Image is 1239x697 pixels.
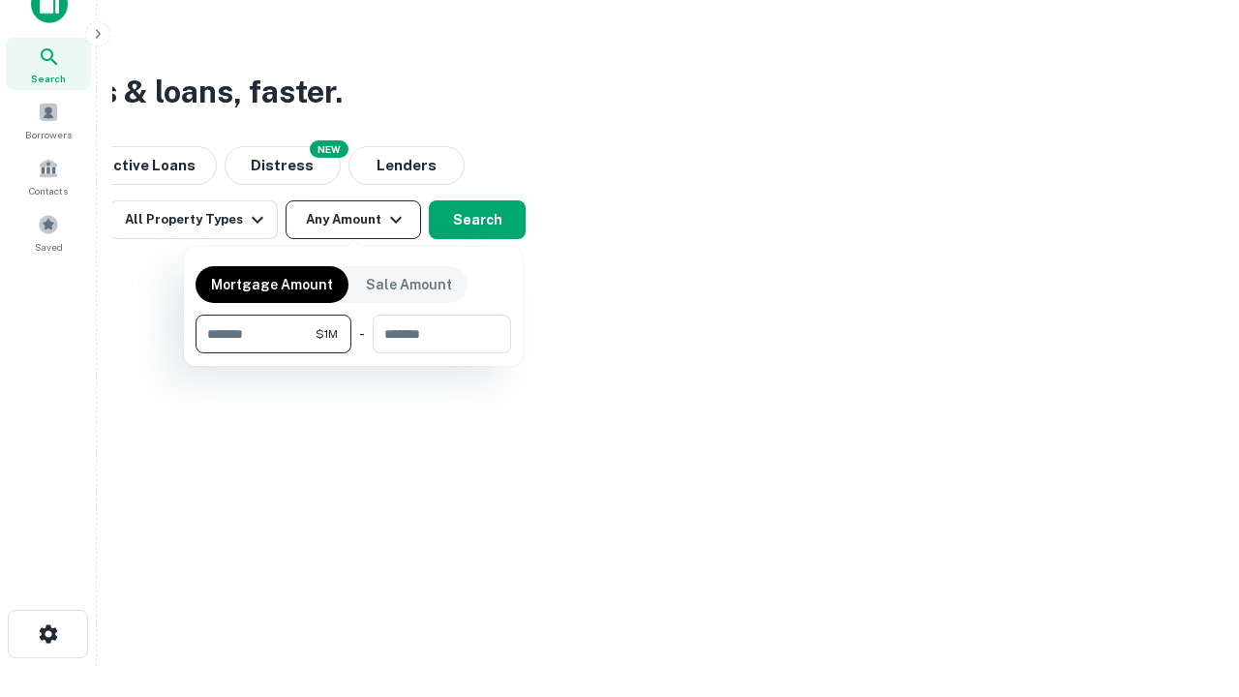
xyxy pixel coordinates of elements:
iframe: Chat Widget [1142,542,1239,635]
span: $1M [316,325,338,343]
p: Sale Amount [366,274,452,295]
p: Mortgage Amount [211,274,333,295]
div: - [359,315,365,353]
